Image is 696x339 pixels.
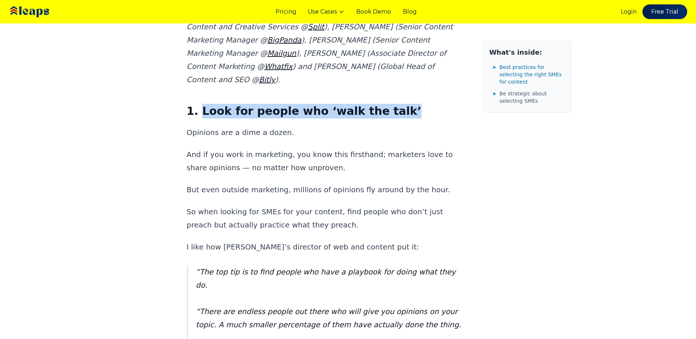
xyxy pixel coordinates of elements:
em: ), [PERSON_NAME] (Associate Director of Content Marketing @ [187,49,447,71]
a: Blog [403,7,416,16]
span: ➤ [492,63,497,71]
a: Split [308,22,324,31]
img: Leaps Logo [9,1,71,22]
a: Mailgun [267,49,296,58]
em: ), [PERSON_NAME] (Senior Content Marketing Manager @ [187,36,430,58]
span: Be strategic about selecting SMEs [499,90,565,105]
p: But even outside marketing, millions of opinions fly around by the hour. [187,183,466,196]
strong: 1. Look for people who ‘walk the talk’ [187,105,422,117]
a: ➤Best practices for selecting the right SMEs for content [492,62,565,87]
button: Use Cases [308,7,345,16]
p: So when looking for SMEs for your content, find people who don’t just preach but actually practic... [187,205,466,232]
em: ). [275,75,280,84]
p: And if you work in marketing, you know this firsthand; marketers love to share opinions — no matt... [187,148,466,174]
a: Pricing [276,7,296,16]
a: Whatfix [264,62,292,71]
a: Bitly [259,75,276,84]
em: ) and [PERSON_NAME] (Global Head of Content and SEO @ [187,62,434,84]
a: ➤Be strategic about selecting SMEs [492,88,565,106]
p: I like how [PERSON_NAME]’s director of web and content put it: [187,240,466,254]
p: Opinions are a dime a dozen. [187,126,466,139]
h2: What's inside: [489,47,565,58]
a: Book Demo [356,7,391,16]
span: ➤ [492,90,497,97]
a: BigPanda [267,36,302,44]
span: Best practices for selecting the right SMEs for content [499,63,565,85]
a: Login [621,7,637,16]
a: Free Trial [642,4,687,19]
